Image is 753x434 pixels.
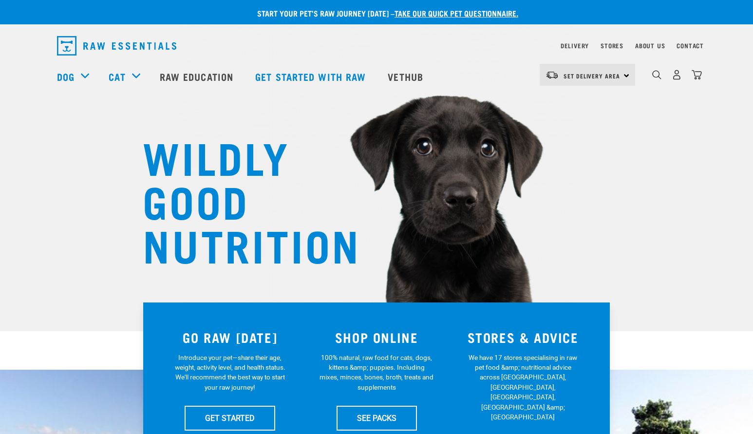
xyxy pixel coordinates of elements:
[245,57,378,96] a: Get started with Raw
[143,134,338,265] h1: WILDLY GOOD NUTRITION
[564,74,620,77] span: Set Delivery Area
[561,44,589,47] a: Delivery
[163,330,298,345] h3: GO RAW [DATE]
[320,353,434,393] p: 100% natural, raw food for cats, dogs, kittens &amp; puppies. Including mixes, minces, bones, bro...
[395,11,518,15] a: take our quick pet questionnaire.
[173,353,287,393] p: Introduce your pet—share their age, weight, activity level, and health status. We'll recommend th...
[455,330,590,345] h3: STORES & ADVICE
[601,44,623,47] a: Stores
[57,36,176,56] img: Raw Essentials Logo
[185,406,275,430] a: GET STARTED
[692,70,702,80] img: home-icon@2x.png
[652,70,661,79] img: home-icon-1@2x.png
[49,32,704,59] nav: dropdown navigation
[635,44,665,47] a: About Us
[466,353,580,422] p: We have 17 stores specialising in raw pet food &amp; nutritional advice across [GEOGRAPHIC_DATA],...
[337,406,417,430] a: SEE PACKS
[309,330,444,345] h3: SHOP ONLINE
[677,44,704,47] a: Contact
[672,70,682,80] img: user.png
[150,57,245,96] a: Raw Education
[546,71,559,79] img: van-moving.png
[109,69,125,84] a: Cat
[378,57,435,96] a: Vethub
[57,69,75,84] a: Dog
